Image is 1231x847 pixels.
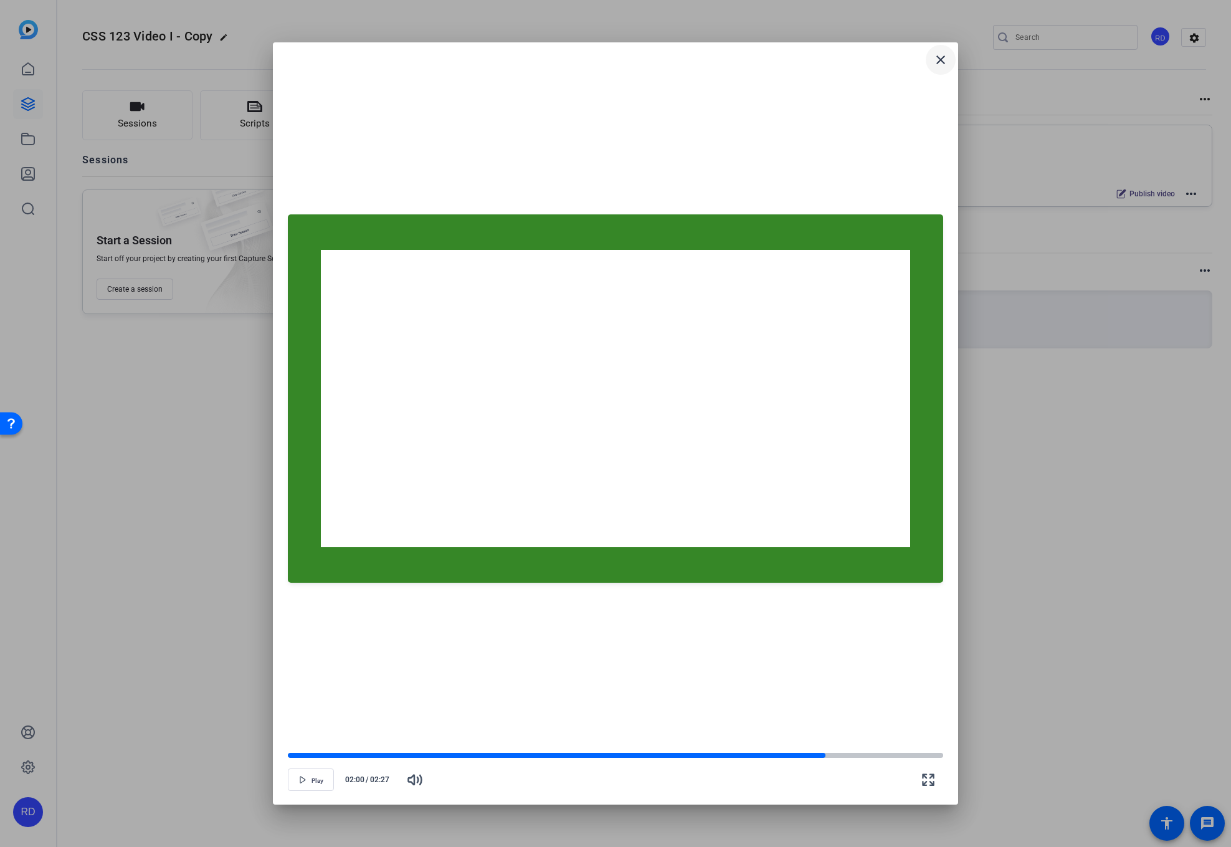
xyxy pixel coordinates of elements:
[400,765,430,795] button: Mute
[339,774,395,785] div: /
[370,774,396,785] span: 02:27
[339,774,364,785] span: 02:00
[913,765,943,795] button: Fullscreen
[288,768,334,791] button: Play
[311,777,323,785] span: Play
[933,52,948,67] mat-icon: close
